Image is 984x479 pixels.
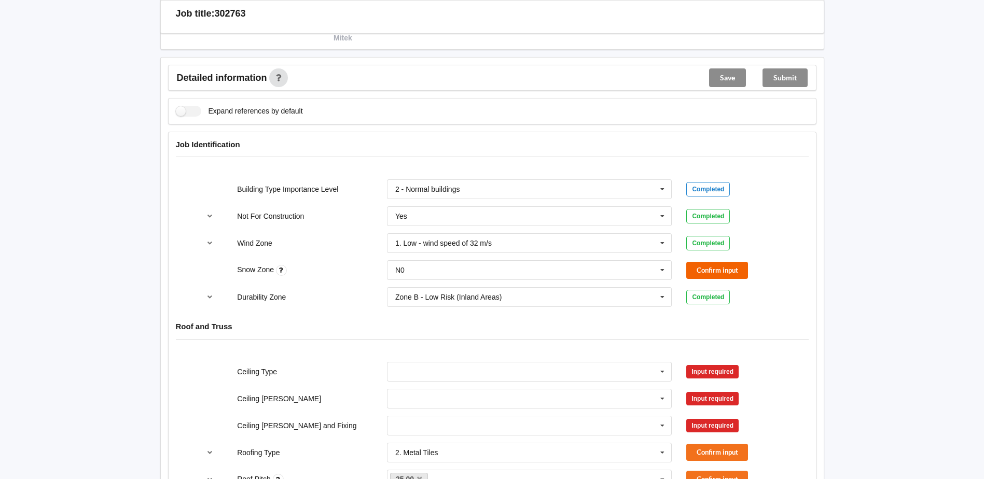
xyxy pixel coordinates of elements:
[686,262,748,279] button: Confirm input
[237,448,280,457] label: Roofing Type
[237,212,304,220] label: Not For Construction
[237,293,286,301] label: Durability Zone
[237,265,276,274] label: Snow Zone
[237,421,356,430] label: Ceiling [PERSON_NAME] and Fixing
[176,139,809,149] h4: Job Identification
[686,290,730,304] div: Completed
[395,239,492,247] div: 1. Low - wind speed of 32 m/s
[686,182,730,196] div: Completed
[686,419,739,432] div: Input required
[237,239,272,247] label: Wind Zone
[177,73,267,82] span: Detailed information
[686,392,739,405] div: Input required
[686,365,739,378] div: Input required
[395,449,438,456] div: 2. Metal Tiles
[200,288,220,306] button: reference-toggle
[176,321,809,331] h4: Roof and Truss
[200,207,220,226] button: reference-toggle
[237,368,277,376] label: Ceiling Type
[200,443,220,462] button: reference-toggle
[237,185,338,193] label: Building Type Importance Level
[686,444,748,461] button: Confirm input
[395,186,460,193] div: 2 - Normal buildings
[176,8,215,20] h3: Job title:
[395,266,405,274] div: N0
[686,236,730,250] div: Completed
[176,106,303,117] label: Expand references by default
[200,234,220,252] button: reference-toggle
[395,213,407,220] div: Yes
[237,395,321,403] label: Ceiling [PERSON_NAME]
[215,8,246,20] h3: 302763
[686,209,730,223] div: Completed
[395,293,502,301] div: Zone B - Low Risk (Inland Areas)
